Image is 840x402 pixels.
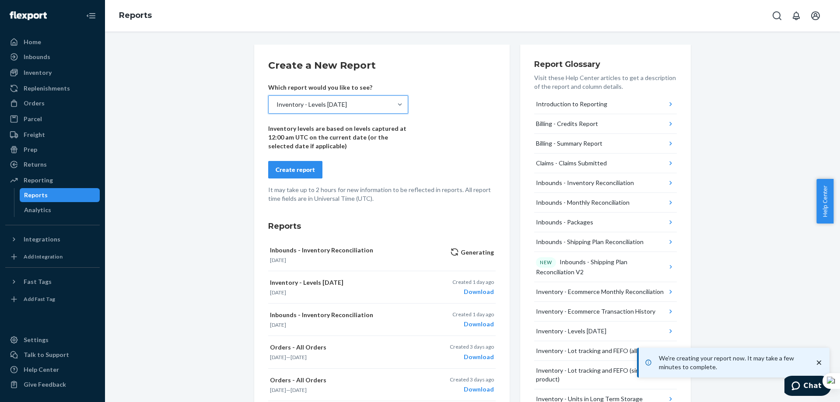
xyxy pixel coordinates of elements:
a: Analytics [20,203,100,217]
p: Generating [450,248,494,257]
p: NEW [540,259,552,266]
time: [DATE] [290,387,307,393]
button: Open notifications [787,7,805,24]
div: Inventory - Ecommerce Transaction History [536,307,655,316]
button: Open Search Box [768,7,786,24]
div: Freight [24,130,45,139]
button: Inventory - Levels [DATE][DATE]Created 1 day agoDownload [268,271,496,304]
div: Analytics [24,206,51,214]
button: Billing - Summary Report [534,134,677,154]
p: We're creating your report now. It may take a few minutes to complete. [659,354,806,371]
button: Fast Tags [5,275,100,289]
time: [DATE] [270,354,286,360]
button: Orders - All Orders[DATE]—[DATE]Created 3 days agoDownload [268,369,496,401]
div: Inbounds - Monthly Reconciliation [536,198,630,207]
p: Orders - All Orders [270,343,418,352]
p: Inventory - Levels [DATE] [270,278,418,287]
a: Inventory [5,66,100,80]
div: Download [450,385,494,394]
a: Freight [5,128,100,142]
div: Orders [24,99,45,108]
div: Reports [24,191,48,199]
a: Add Fast Tag [5,292,100,306]
time: [DATE] [270,257,286,263]
div: Talk to Support [24,350,69,359]
button: Inbounds - Shipping Plan Reconciliation [534,232,677,252]
button: Inbounds - Inventory Reconciliation[DATE]Created 1 day agoDownload [268,304,496,336]
p: Inbounds - Inventory Reconciliation [270,246,418,255]
a: Reports [20,188,100,202]
div: Inbounds - Shipping Plan Reconciliation V2 [536,257,667,276]
time: [DATE] [270,289,286,296]
button: Close Navigation [82,7,100,24]
time: [DATE] [270,387,286,393]
p: Created 3 days ago [450,343,494,350]
ol: breadcrumbs [112,3,159,28]
h3: Report Glossary [534,59,677,70]
div: Settings [24,336,49,344]
button: Claims - Claims Submitted [534,154,677,173]
iframe: Opens a widget where you can chat to one of our agents [784,376,831,398]
div: Prep [24,145,37,154]
button: Inventory - Levels [DATE] [534,322,677,341]
p: Inbounds - Inventory Reconciliation [270,311,418,319]
p: It may take up to 2 hours for new information to be reflected in reports. All report time fields ... [268,185,496,203]
div: Help Center [24,365,59,374]
button: Open account menu [807,7,824,24]
button: Inventory - Lot tracking and FEFO (single product) [534,361,677,389]
p: Inventory levels are based on levels captured at 12:00 am UTC on the current date (or the selecte... [268,124,408,150]
div: Download [452,287,494,296]
button: NEWInbounds - Shipping Plan Reconciliation V2 [534,252,677,282]
div: Add Integration [24,253,63,260]
a: Prep [5,143,100,157]
button: Help Center [816,179,833,224]
a: Returns [5,157,100,171]
div: Download [452,320,494,329]
button: Integrations [5,232,100,246]
button: Billing - Credits Report [534,114,677,134]
button: Inventory - Ecommerce Transaction History [534,302,677,322]
div: Introduction to Reporting [536,100,607,108]
p: Created 1 day ago [452,311,494,318]
time: [DATE] [290,354,307,360]
p: Which report would you like to see? [268,83,408,92]
button: Inbounds - Inventory Reconciliation [534,173,677,193]
p: — [270,386,418,394]
div: Inventory - Levels [DATE] [276,100,347,109]
a: Help Center [5,363,100,377]
button: Inventory - Lot tracking and FEFO (all products) [534,341,677,361]
div: Download [450,353,494,361]
p: — [270,353,418,361]
button: Introduction to Reporting [534,94,677,114]
div: Give Feedback [24,380,66,389]
a: Add Integration [5,250,100,264]
a: Reporting [5,173,100,187]
a: Replenishments [5,81,100,95]
div: Billing - Credits Report [536,119,598,128]
a: Reports [119,10,152,20]
div: Inbounds [24,52,50,61]
div: Parcel [24,115,42,123]
div: Inbounds - Shipping Plan Reconciliation [536,238,644,246]
button: Create report [268,161,322,178]
time: [DATE] [270,322,286,328]
button: Inbounds - Packages [534,213,677,232]
div: Integrations [24,235,60,244]
div: Inventory - Lot tracking and FEFO (single product) [536,366,666,384]
p: Orders - All Orders [270,376,418,385]
div: Returns [24,160,47,169]
div: Replenishments [24,84,70,93]
a: Settings [5,333,100,347]
div: Billing - Summary Report [536,139,602,148]
div: Inbounds - Packages [536,218,593,227]
button: Inbounds - Monthly Reconciliation [534,193,677,213]
p: Created 1 day ago [452,278,494,286]
div: Fast Tags [24,277,52,286]
p: Created 3 days ago [450,376,494,383]
div: Inventory - Ecommerce Monthly Reconciliation [536,287,664,296]
div: Create report [276,165,315,174]
button: Inbounds - Inventory Reconciliation[DATE]Generating [268,239,496,271]
div: Inventory - Lot tracking and FEFO (all products) [536,346,665,355]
